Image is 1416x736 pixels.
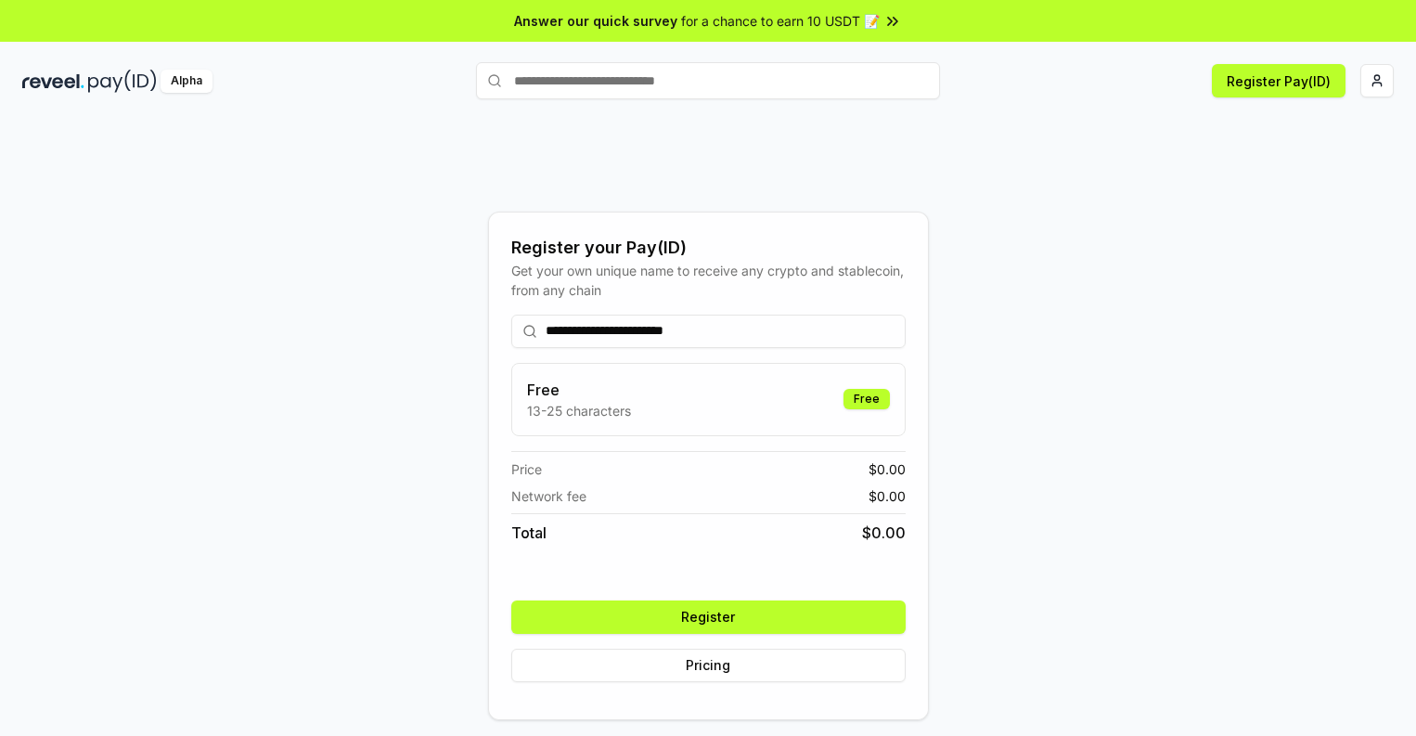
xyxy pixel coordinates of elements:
[511,261,906,300] div: Get your own unique name to receive any crypto and stablecoin, from any chain
[527,379,631,401] h3: Free
[161,70,212,93] div: Alpha
[681,11,880,31] span: for a chance to earn 10 USDT 📝
[514,11,677,31] span: Answer our quick survey
[511,649,906,682] button: Pricing
[862,522,906,544] span: $ 0.00
[22,70,84,93] img: reveel_dark
[511,486,586,506] span: Network fee
[843,389,890,409] div: Free
[1212,64,1345,97] button: Register Pay(ID)
[88,70,157,93] img: pay_id
[869,459,906,479] span: $ 0.00
[511,459,542,479] span: Price
[511,522,547,544] span: Total
[527,401,631,420] p: 13-25 characters
[511,600,906,634] button: Register
[511,235,906,261] div: Register your Pay(ID)
[869,486,906,506] span: $ 0.00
